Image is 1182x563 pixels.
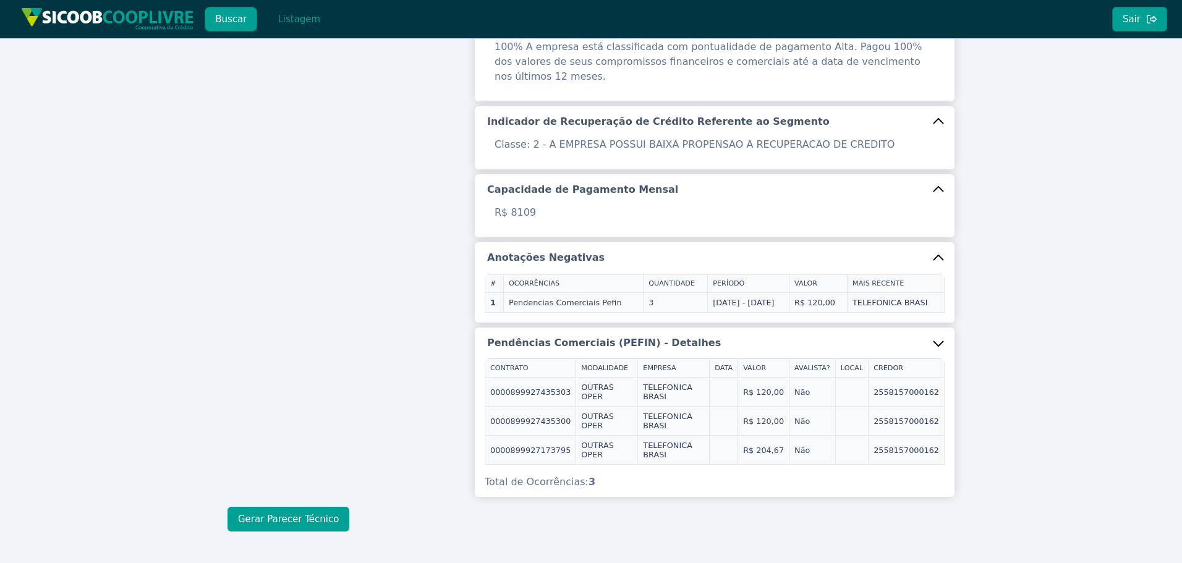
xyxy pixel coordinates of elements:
[485,475,945,489] p: Total de Ocorrências:
[789,359,836,378] th: Avalista?
[475,242,955,273] button: Anotações Negativas
[710,359,738,378] th: Data
[475,106,955,137] button: Indicador de Recuperação de Crédito Referente ao Segmento
[576,359,638,378] th: Modalidade
[475,328,955,358] button: Pendências Comerciais (PEFIN) - Detalhes
[708,274,789,292] th: Período
[227,507,349,531] button: Gerar Parecer Técnico
[503,274,643,292] th: Ocorrências
[487,251,605,265] h5: Anotações Negativas
[869,407,945,436] td: 2558157000162
[576,407,638,436] td: OUTRAS OPER
[576,378,638,407] td: OUTRAS OPER
[835,359,868,378] th: Local
[503,292,643,312] td: Pendencias Comerciais Pefin
[789,274,848,292] th: Valor
[708,292,789,312] td: [DATE] - [DATE]
[848,274,945,292] th: Mais recente
[485,274,504,292] th: #
[485,407,576,436] td: 0000899927435300
[789,378,836,407] td: Não
[789,292,848,312] td: R$ 120,00
[738,407,789,436] td: R$ 120,00
[638,436,710,465] td: TELEFONICA BRASI
[485,292,504,312] th: 1
[638,359,710,378] th: Empresa
[487,183,678,197] h5: Capacidade de Pagamento Mensal
[576,436,638,465] td: OUTRAS OPER
[869,378,945,407] td: 2558157000162
[789,436,836,465] td: Não
[485,359,576,378] th: Contrato
[869,359,945,378] th: Credor
[487,336,721,350] h5: Pendências Comerciais (PEFIN) - Detalhes
[487,205,942,220] p: R$ 8109
[487,137,942,152] p: Classe: 2 - A EMPRESA POSSUI BAIXA PROPENSAO A RECUPERACAO DE CREDITO
[869,436,945,465] td: 2558157000162
[487,115,830,129] h5: Indicador de Recuperação de Crédito Referente ao Segmento
[267,7,331,32] button: Listagem
[789,407,836,436] td: Não
[644,292,708,312] td: 3
[738,359,789,378] th: Valor
[589,476,595,488] strong: 3
[638,407,710,436] td: TELEFONICA BRASI
[475,174,955,205] button: Capacidade de Pagamento Mensal
[738,378,789,407] td: R$ 120,00
[205,7,257,32] button: Buscar
[485,378,576,407] td: 0000899927435303
[638,378,710,407] td: TELEFONICA BRASI
[487,40,942,84] p: 100% A empresa está classificada com pontualidade de pagamento Alta. Pagou 100% dos valores de se...
[848,292,945,312] td: TELEFONICA BRASI
[485,436,576,465] td: 0000899927173795
[738,436,789,465] td: R$ 204,67
[1112,7,1167,32] button: Sair
[21,7,194,30] img: img/sicoob_cooplivre.png
[644,274,708,292] th: Quantidade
